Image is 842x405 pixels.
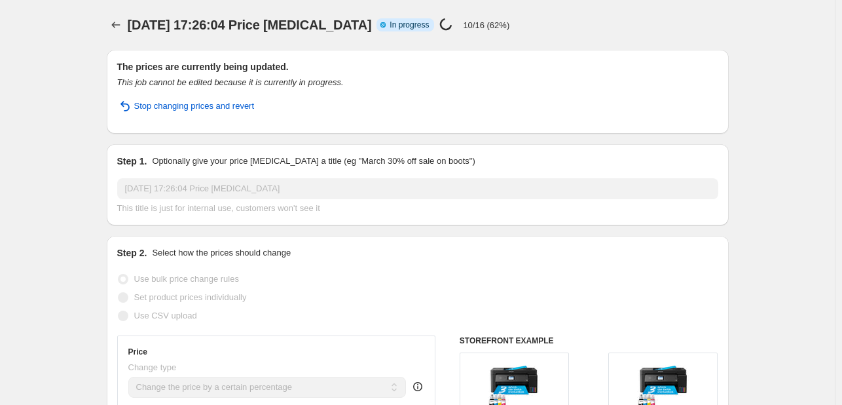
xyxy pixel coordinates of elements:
button: Price change jobs [107,16,125,34]
p: 10/16 (62%) [463,20,509,30]
p: Select how the prices should change [152,246,291,260]
button: Stop changing prices and revert [109,96,263,117]
h2: The prices are currently being updated. [117,60,718,73]
i: This job cannot be edited because it is currently in progress. [117,77,344,87]
input: 30% off holiday sale [117,178,718,199]
span: [DATE] 17:26:04 Price [MEDICAL_DATA] [128,18,372,32]
span: Use CSV upload [134,311,197,320]
span: Stop changing prices and revert [134,100,255,113]
span: In progress [390,20,429,30]
span: Change type [128,362,177,372]
p: Optionally give your price [MEDICAL_DATA] a title (eg "March 30% off sale on boots") [152,155,475,168]
h3: Price [128,347,147,357]
span: Use bulk price change rules [134,274,239,284]
h6: STOREFRONT EXAMPLE [460,336,718,346]
span: Set product prices individually [134,292,247,302]
span: This title is just for internal use, customers won't see it [117,203,320,213]
h2: Step 2. [117,246,147,260]
div: help [411,380,424,393]
h2: Step 1. [117,155,147,168]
